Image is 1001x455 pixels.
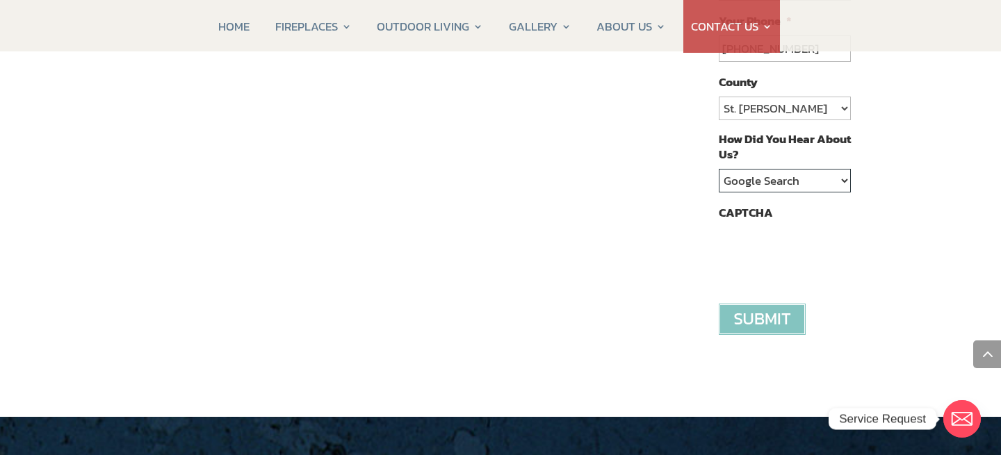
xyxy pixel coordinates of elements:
iframe: reCAPTCHA [719,227,930,281]
label: County [719,74,758,90]
a: Email [943,400,981,438]
label: How Did You Hear About Us? [719,131,851,162]
input: Submit [719,304,806,335]
label: CAPTCHA [719,205,773,220]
